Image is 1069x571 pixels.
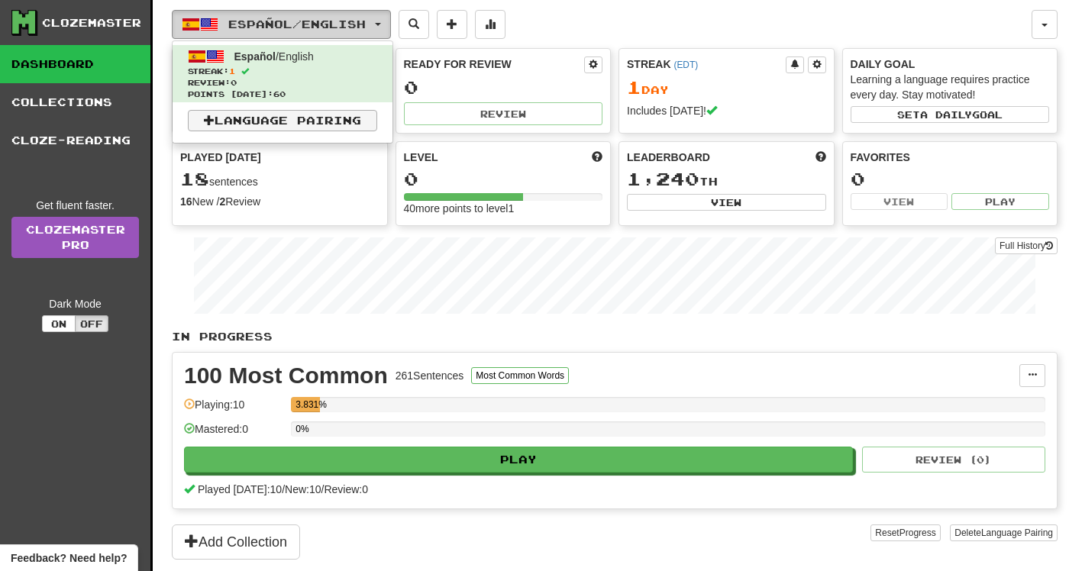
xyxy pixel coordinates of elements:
[180,169,379,189] div: sentences
[592,150,602,165] span: Score more points to level up
[184,447,853,473] button: Play
[180,194,379,209] div: New / Review
[627,56,786,72] div: Streak
[42,15,141,31] div: Clozemaster
[42,315,76,332] button: On
[673,60,698,70] a: (EDT)
[951,193,1049,210] button: Play
[627,103,826,118] div: Includes [DATE]!
[471,367,569,384] button: Most Common Words
[950,524,1058,541] button: DeleteLanguage Pairing
[404,102,603,125] button: Review
[920,109,972,120] span: a daily
[180,168,209,189] span: 18
[627,169,826,189] div: th
[627,150,710,165] span: Leaderboard
[11,198,139,213] div: Get fluent faster.
[172,524,300,560] button: Add Collection
[285,483,321,495] span: New: 10
[851,56,1050,72] div: Daily Goal
[862,447,1045,473] button: Review (0)
[229,66,235,76] span: 1
[404,56,585,72] div: Ready for Review
[173,45,392,102] a: Español/EnglishStreak:1 Review:0Points [DATE]:60
[184,421,283,447] div: Mastered: 0
[899,527,936,538] span: Progress
[995,237,1058,254] button: Full History
[815,150,826,165] span: This week in points, UTC
[851,106,1050,123] button: Seta dailygoal
[188,89,377,100] span: Points [DATE]: 60
[282,483,285,495] span: /
[851,193,948,210] button: View
[851,150,1050,165] div: Favorites
[11,550,127,566] span: Open feedback widget
[198,483,282,495] span: Played [DATE]: 10
[437,10,467,39] button: Add sentence to collection
[870,524,940,541] button: ResetProgress
[180,150,261,165] span: Played [DATE]
[475,10,505,39] button: More stats
[184,397,283,422] div: Playing: 10
[627,76,641,98] span: 1
[627,78,826,98] div: Day
[324,483,368,495] span: Review: 0
[172,10,391,39] button: Español/English
[188,66,377,77] span: Streak:
[228,18,366,31] span: Español / English
[627,194,826,211] button: View
[172,329,1058,344] p: In Progress
[321,483,325,495] span: /
[627,168,699,189] span: 1,240
[399,10,429,39] button: Search sentences
[219,195,225,208] strong: 2
[404,201,603,216] div: 40 more points to level 1
[188,77,377,89] span: Review: 0
[981,527,1053,538] span: Language Pairing
[296,397,320,412] div: 3.831%
[11,296,139,311] div: Dark Mode
[188,110,377,131] a: Language Pairing
[184,364,388,387] div: 100 Most Common
[234,50,276,63] span: Español
[75,315,108,332] button: Off
[180,195,192,208] strong: 16
[404,150,438,165] span: Level
[851,169,1050,189] div: 0
[11,217,139,258] a: ClozemasterPro
[234,50,314,63] span: / English
[404,78,603,97] div: 0
[404,169,603,189] div: 0
[396,368,464,383] div: 261 Sentences
[851,72,1050,102] div: Learning a language requires practice every day. Stay motivated!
